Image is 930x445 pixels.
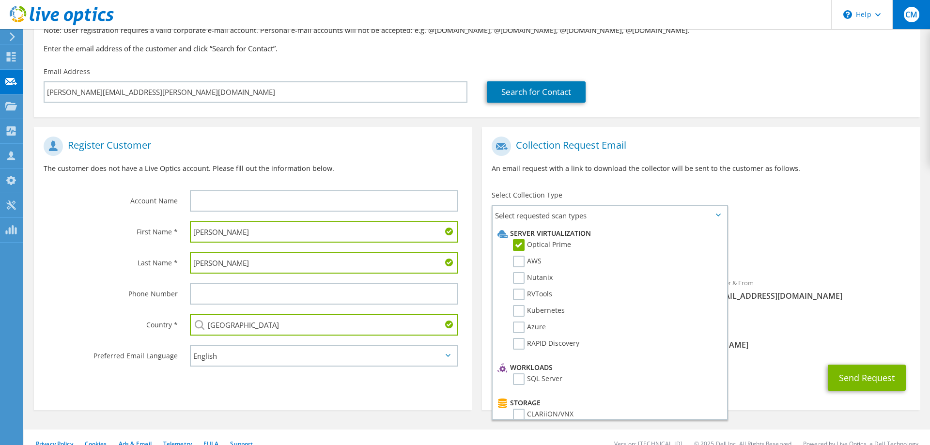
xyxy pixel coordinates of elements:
[513,373,562,385] label: SQL Server
[44,67,90,77] label: Email Address
[493,206,727,225] span: Select requested scan types
[44,190,178,206] label: Account Name
[44,137,458,156] h1: Register Customer
[513,409,573,420] label: CLARiiON/VNX
[513,305,565,317] label: Kubernetes
[44,163,463,174] p: The customer does not have a Live Optics account. Please fill out the information below.
[44,283,178,299] label: Phone Number
[492,190,562,200] label: Select Collection Type
[495,362,722,373] li: Workloads
[513,272,553,284] label: Nutanix
[701,273,920,306] div: Sender & From
[513,338,579,350] label: RAPID Discovery
[843,10,852,19] svg: \n
[487,81,586,103] a: Search for Contact
[44,25,911,36] p: Note: User registration requires a valid corporate e-mail account. Personal e-mail accounts will ...
[44,252,178,268] label: Last Name *
[513,256,542,267] label: AWS
[482,273,701,317] div: To
[904,7,919,22] span: CM
[513,322,546,333] label: Azure
[711,291,910,301] span: [EMAIL_ADDRESS][DOMAIN_NAME]
[482,322,920,355] div: CC & Reply To
[492,137,906,156] h1: Collection Request Email
[44,221,178,237] label: First Name *
[482,229,920,268] div: Requested Collections
[495,228,722,239] li: Server Virtualization
[495,397,722,409] li: Storage
[44,43,911,54] h3: Enter the email address of the customer and click “Search for Contact”.
[513,239,571,251] label: Optical Prime
[44,345,178,361] label: Preferred Email Language
[828,365,906,391] button: Send Request
[492,163,911,174] p: An email request with a link to download the collector will be sent to the customer as follows.
[44,314,178,330] label: Country *
[513,289,552,300] label: RVTools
